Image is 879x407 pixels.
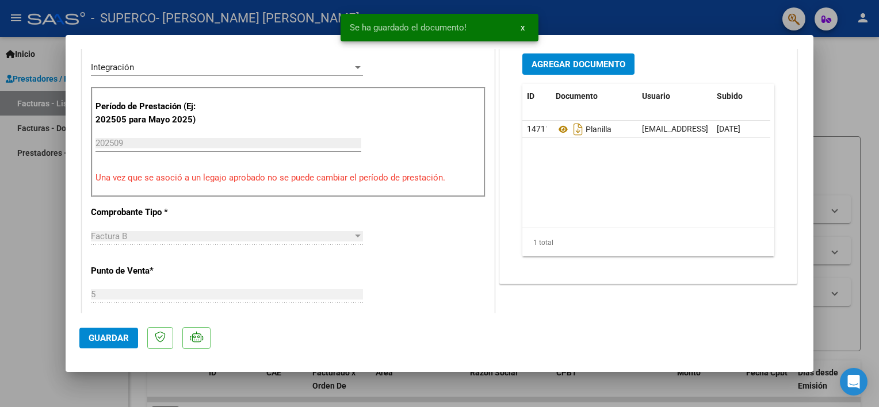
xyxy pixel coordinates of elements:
span: Usuario [642,91,670,101]
span: Subido [717,91,743,101]
span: Integración [91,62,134,72]
datatable-header-cell: Usuario [637,84,712,109]
datatable-header-cell: Acción [770,84,827,109]
button: Agregar Documento [522,53,635,75]
span: Se ha guardado el documento! [350,22,467,33]
span: Guardar [89,333,129,343]
p: Período de Prestación (Ej: 202505 para Mayo 2025) [95,100,211,126]
button: x [511,17,534,38]
span: 14711 [527,124,550,133]
span: [EMAIL_ADDRESS][DOMAIN_NAME] - [PERSON_NAME] [642,124,837,133]
div: 1 total [522,228,774,257]
div: DOCUMENTACIÓN RESPALDATORIA [500,45,797,283]
datatable-header-cell: Subido [712,84,770,109]
span: Agregar Documento [532,59,625,70]
datatable-header-cell: Documento [551,84,637,109]
button: Guardar [79,328,138,348]
i: Descargar documento [571,120,586,139]
span: Planilla [556,125,612,134]
datatable-header-cell: ID [522,84,551,109]
span: ID [527,91,534,101]
p: Punto de Venta [91,264,209,278]
span: Factura B [91,231,127,241]
span: x [521,22,525,33]
span: [DATE] [717,124,740,133]
div: Open Intercom Messenger [840,368,867,396]
p: Comprobante Tipo * [91,206,209,219]
span: Documento [556,91,598,101]
p: Una vez que se asoció a un legajo aprobado no se puede cambiar el período de prestación. [95,171,481,185]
